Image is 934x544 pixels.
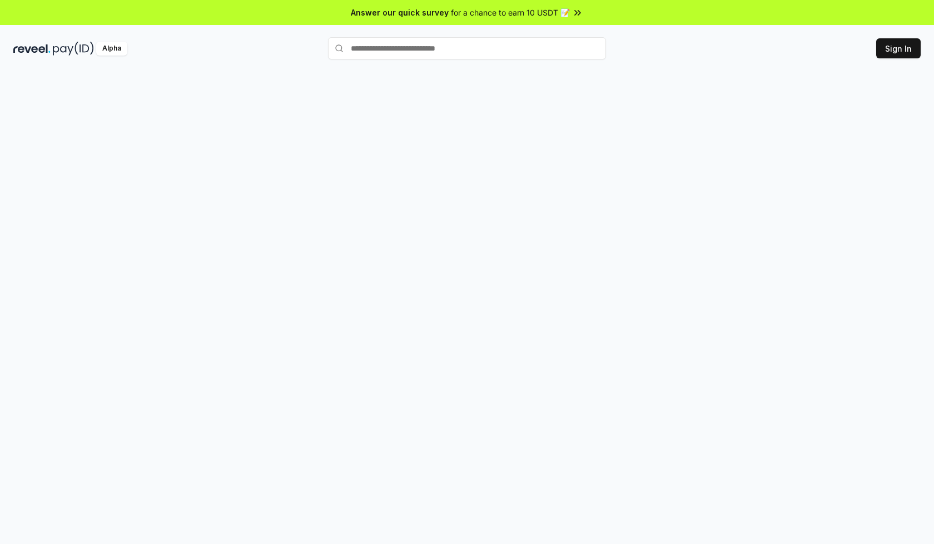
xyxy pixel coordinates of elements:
[96,42,127,56] div: Alpha
[876,38,921,58] button: Sign In
[53,42,94,56] img: pay_id
[451,7,570,18] span: for a chance to earn 10 USDT 📝
[351,7,449,18] span: Answer our quick survey
[13,42,51,56] img: reveel_dark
